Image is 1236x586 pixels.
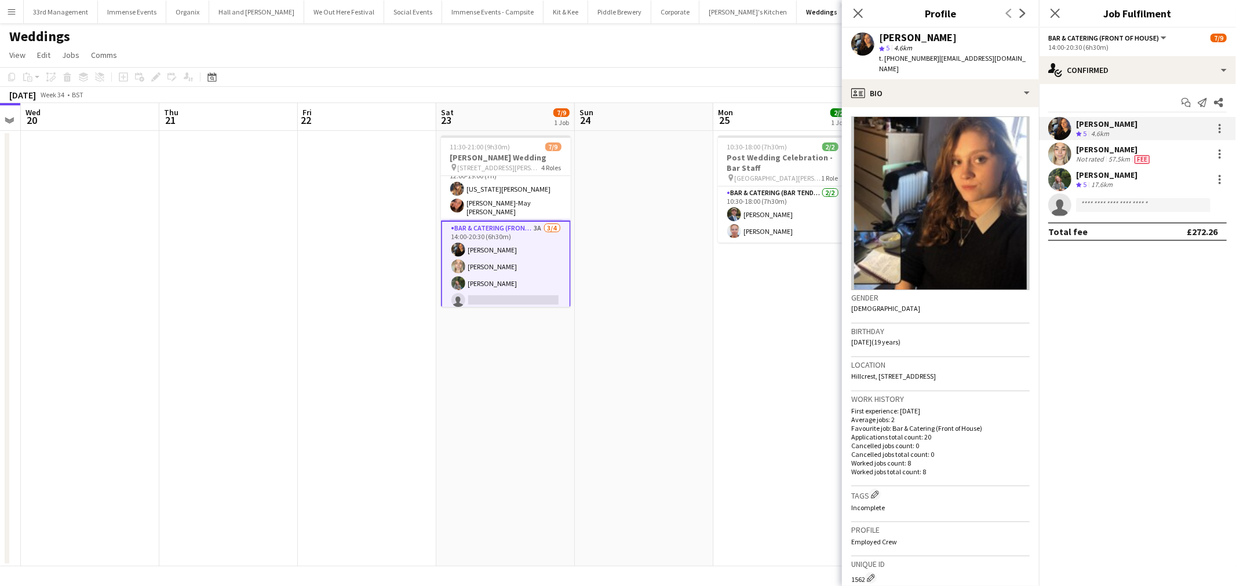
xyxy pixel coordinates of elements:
span: [DEMOGRAPHIC_DATA] [851,304,920,313]
span: 10:30-18:00 (7h30m) [727,142,787,151]
span: Mon [718,107,733,118]
button: Immense Events - Campsite [442,1,544,23]
span: Jobs [62,50,79,60]
span: 7/9 [545,142,562,151]
div: 1 Job [554,118,569,127]
span: View [9,50,25,60]
span: 22 [301,113,312,127]
span: 2/2 [830,108,847,117]
span: 25 [716,113,733,127]
span: [DATE] (19 years) [851,338,900,346]
span: Comms [91,50,117,60]
span: 21 [162,113,178,127]
div: Confirmed [1039,56,1236,84]
button: Weddings [797,1,847,23]
h3: Work history [851,394,1030,404]
p: Cancelled jobs count: 0 [851,441,1030,450]
p: Worked jobs total count: 8 [851,467,1030,476]
button: Bar & Catering (Front of House) [1048,34,1168,42]
app-card-role: Bar & Catering (Waiter / waitress)2/212:00-19:00 (7h)[US_STATE][PERSON_NAME][PERSON_NAME]-May [PE... [441,161,571,221]
img: Crew avatar or photo [851,116,1030,290]
div: 17.6km [1089,180,1115,190]
app-card-role: Bar & Catering (Front of House)3A3/414:00-20:30 (6h30m)[PERSON_NAME][PERSON_NAME][PERSON_NAME] [441,221,571,313]
div: 1562 [851,572,1030,584]
div: [PERSON_NAME] [1076,170,1137,180]
span: Wed [25,107,41,118]
div: [DATE] [9,89,36,101]
h3: Post Wedding Celebration - Bar Staff [718,152,848,173]
button: 33rd Management [24,1,98,23]
div: Total fee [1048,226,1088,237]
div: 1 Job [831,118,846,127]
h3: Birthday [851,326,1030,336]
h3: Profile [842,6,1039,21]
div: 57.5km [1106,155,1132,164]
p: Applications total count: 20 [851,433,1030,441]
span: [STREET_ADDRESS][PERSON_NAME] [458,163,542,172]
span: Sat [441,107,454,118]
span: Thu [164,107,178,118]
h3: Location [851,360,1030,370]
div: £272.26 [1187,226,1217,237]
span: t. [PHONE_NUMBER] [879,54,939,63]
button: Social Events [384,1,442,23]
span: 5 [1083,180,1086,189]
span: 4.6km [892,43,914,52]
button: Kit & Kee [544,1,588,23]
span: Fri [302,107,312,118]
span: Edit [37,50,50,60]
span: 24 [578,113,593,127]
p: Cancelled jobs total count: 0 [851,450,1030,459]
button: Corporate [651,1,699,23]
h1: Weddings [9,28,70,45]
p: Employed Crew [851,537,1030,546]
div: Crew has different fees then in role [1132,155,1152,164]
a: Comms [86,47,122,63]
span: 7/9 [1211,34,1227,42]
span: 2/2 [822,142,838,151]
p: Incomplete [851,503,1030,512]
button: Hall and [PERSON_NAME] [209,1,304,23]
h3: Job Fulfilment [1039,6,1236,21]
span: 7/9 [553,108,570,117]
div: 4.6km [1089,129,1111,139]
app-job-card: 10:30-18:00 (7h30m)2/2Post Wedding Celebration - Bar Staff [GEOGRAPHIC_DATA][PERSON_NAME], [GEOGR... [718,135,848,243]
p: Favourite job: Bar & Catering (Front of House) [851,424,1030,433]
div: Not rated [1076,155,1106,164]
button: Immense Events [98,1,166,23]
span: Sun [579,107,593,118]
h3: [PERSON_NAME] Wedding [441,152,571,163]
span: Week 34 [38,90,67,99]
a: Jobs [57,47,84,63]
p: Worked jobs count: 8 [851,459,1030,467]
h3: Tags [851,489,1030,501]
div: Bio [842,79,1039,107]
span: | [EMAIL_ADDRESS][DOMAIN_NAME] [879,54,1026,73]
button: Organix [166,1,209,23]
a: Edit [32,47,55,63]
span: Bar & Catering (Front of House) [1048,34,1159,42]
span: Fee [1135,155,1150,164]
div: BST [72,90,83,99]
span: 5 [1083,129,1086,138]
app-job-card: 11:30-21:00 (9h30m)7/9[PERSON_NAME] Wedding [STREET_ADDRESS][PERSON_NAME]4 Roles[PERSON_NAME] Bar... [441,135,571,307]
span: [GEOGRAPHIC_DATA][PERSON_NAME], [GEOGRAPHIC_DATA] [735,174,822,182]
h3: Profile [851,525,1030,535]
div: [PERSON_NAME] [879,32,957,43]
button: We Out Here Festival [304,1,384,23]
button: [PERSON_NAME]'s Kitchen [699,1,797,23]
span: 23 [439,113,454,127]
h3: Gender [851,292,1030,303]
span: 4 Roles [542,163,562,172]
p: Average jobs: 2 [851,415,1030,424]
a: View [5,47,30,63]
button: Piddle Brewery [588,1,651,23]
span: Hillcrest, [STREET_ADDRESS] [851,372,936,380]
app-card-role: Bar & Catering (Bar Tender)2/210:30-18:00 (7h30m)[PERSON_NAME][PERSON_NAME] [718,186,848,243]
p: First experience: [DATE] [851,406,1030,415]
span: 11:30-21:00 (9h30m) [450,142,511,151]
div: 14:00-20:30 (6h30m) [1048,43,1227,52]
span: 1 Role [822,174,838,182]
